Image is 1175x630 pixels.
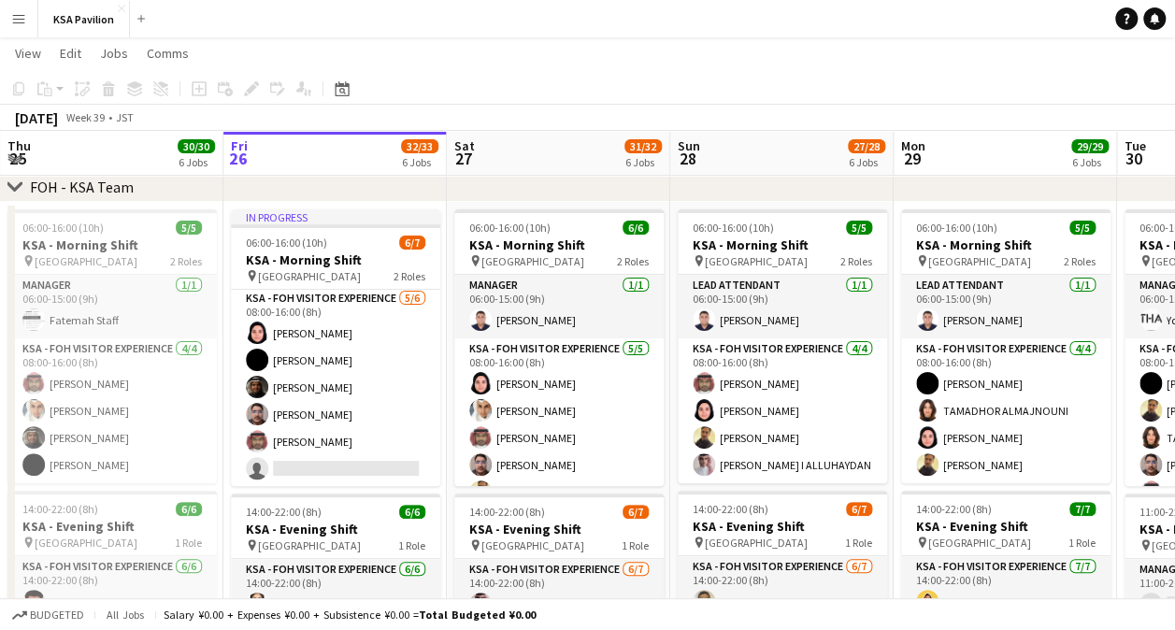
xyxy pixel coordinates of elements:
span: [GEOGRAPHIC_DATA] [35,536,137,550]
span: 5/5 [846,221,872,235]
span: [GEOGRAPHIC_DATA] [481,538,584,552]
button: KSA Pavilion [38,1,130,37]
app-job-card: 06:00-16:00 (10h)5/5KSA - Morning Shift [GEOGRAPHIC_DATA]2 RolesManager1/106:00-15:00 (9h)Fatemah... [7,209,217,483]
span: 2 Roles [840,254,872,268]
span: 14:00-22:00 (8h) [246,505,322,519]
a: Comms [139,41,196,65]
span: [GEOGRAPHIC_DATA] [928,536,1031,550]
span: Week 39 [62,110,108,124]
span: [GEOGRAPHIC_DATA] [35,254,137,268]
app-job-card: In progress06:00-16:00 (10h)6/7KSA - Morning Shift [GEOGRAPHIC_DATA]2 RolesManager1/106:00-15:00 ... [231,209,440,486]
app-job-card: 06:00-16:00 (10h)5/5KSA - Morning Shift [GEOGRAPHIC_DATA]2 RolesLEAD ATTENDANT1/106:00-15:00 (9h)... [901,209,1111,483]
div: 6 Jobs [1072,155,1108,169]
span: 6/7 [399,236,425,250]
div: FOH - KSA Team [30,178,134,196]
app-card-role: LEAD ATTENDANT1/106:00-15:00 (9h)[PERSON_NAME] [678,275,887,338]
span: 30/30 [178,139,215,153]
div: 6 Jobs [179,155,214,169]
h3: KSA - Morning Shift [7,236,217,253]
h3: KSA - Morning Shift [901,236,1111,253]
div: JST [116,110,134,124]
span: 06:00-16:00 (10h) [22,221,104,235]
span: 6/7 [846,502,872,516]
span: 27/28 [848,139,885,153]
h3: KSA - Morning Shift [231,251,440,268]
button: Budgeted [9,605,87,625]
h3: KSA - Evening Shift [678,518,887,535]
span: 27 [451,148,475,169]
h3: KSA - Evening Shift [454,521,664,537]
span: Sun [678,137,700,154]
span: Fri [231,137,248,154]
h3: KSA - Morning Shift [454,236,664,253]
div: In progress [231,209,440,224]
span: 31/32 [624,139,662,153]
div: 6 Jobs [625,155,661,169]
span: Budgeted [30,609,84,622]
span: 29 [898,148,925,169]
span: 2 Roles [1064,254,1096,268]
app-card-role: Manager1/106:00-15:00 (9h)[PERSON_NAME] [454,275,664,338]
span: 14:00-22:00 (8h) [916,502,992,516]
span: [GEOGRAPHIC_DATA] [705,536,808,550]
div: Salary ¥0.00 + Expenses ¥0.00 + Subsistence ¥0.00 = [164,608,536,622]
a: Jobs [93,41,136,65]
app-card-role: KSA - FOH Visitor Experience4/408:00-16:00 (8h)[PERSON_NAME][PERSON_NAME][PERSON_NAME][PERSON_NAME] [7,338,217,483]
span: 06:00-16:00 (10h) [469,221,551,235]
span: 14:00-22:00 (8h) [693,502,768,516]
a: Edit [52,41,89,65]
app-job-card: 06:00-16:00 (10h)5/5KSA - Morning Shift [GEOGRAPHIC_DATA]2 RolesLEAD ATTENDANT1/106:00-15:00 (9h)... [678,209,887,483]
span: 1 Role [398,538,425,552]
span: 6/6 [399,505,425,519]
span: Tue [1125,137,1146,154]
span: Thu [7,137,31,154]
span: 1 Role [622,538,649,552]
span: Edit [60,45,81,62]
span: 1 Role [1068,536,1096,550]
div: [DATE] [15,108,58,127]
span: 25 [5,148,31,169]
span: 5/5 [176,221,202,235]
h3: KSA - Evening Shift [7,518,217,535]
span: 7/7 [1069,502,1096,516]
span: Comms [147,45,189,62]
span: 06:00-16:00 (10h) [916,221,997,235]
span: [GEOGRAPHIC_DATA] [928,254,1031,268]
app-card-role: KSA - FOH Visitor Experience4/408:00-16:00 (8h)[PERSON_NAME][PERSON_NAME][PERSON_NAME][PERSON_NAM... [678,338,887,483]
span: [GEOGRAPHIC_DATA] [705,254,808,268]
app-job-card: 06:00-16:00 (10h)6/6KSA - Morning Shift [GEOGRAPHIC_DATA]2 RolesManager1/106:00-15:00 (9h)[PERSON... [454,209,664,486]
span: 2 Roles [170,254,202,268]
app-card-role: KSA - FOH Visitor Experience5/608:00-16:00 (8h)[PERSON_NAME][PERSON_NAME][PERSON_NAME][PERSON_NAM... [231,288,440,487]
span: Mon [901,137,925,154]
span: 26 [228,148,248,169]
h3: KSA - Morning Shift [678,236,887,253]
a: View [7,41,49,65]
span: 2 Roles [617,254,649,268]
span: 6/7 [623,505,649,519]
div: 6 Jobs [849,155,884,169]
span: 29/29 [1071,139,1109,153]
span: 32/33 [401,139,438,153]
app-card-role: KSA - FOH Visitor Experience5/508:00-16:00 (8h)[PERSON_NAME][PERSON_NAME][PERSON_NAME][PERSON_NAM... [454,338,664,510]
span: [GEOGRAPHIC_DATA] [258,269,361,283]
h3: KSA - Evening Shift [231,521,440,537]
span: 14:00-22:00 (8h) [469,505,545,519]
span: All jobs [103,608,148,622]
app-card-role: KSA - FOH Visitor Experience4/408:00-16:00 (8h)[PERSON_NAME]TAMADHOR ALMAJNOUNI[PERSON_NAME][PERS... [901,338,1111,483]
span: 2 Roles [394,269,425,283]
div: 6 Jobs [402,155,437,169]
span: 14:00-22:00 (8h) [22,502,98,516]
span: 1 Role [175,536,202,550]
span: Jobs [100,45,128,62]
span: 28 [675,148,700,169]
app-card-role: Manager1/106:00-15:00 (9h)Fatemah Staff [7,275,217,338]
app-card-role: LEAD ATTENDANT1/106:00-15:00 (9h)[PERSON_NAME] [901,275,1111,338]
span: 6/6 [623,221,649,235]
span: View [15,45,41,62]
span: 6/6 [176,502,202,516]
span: 1 Role [845,536,872,550]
